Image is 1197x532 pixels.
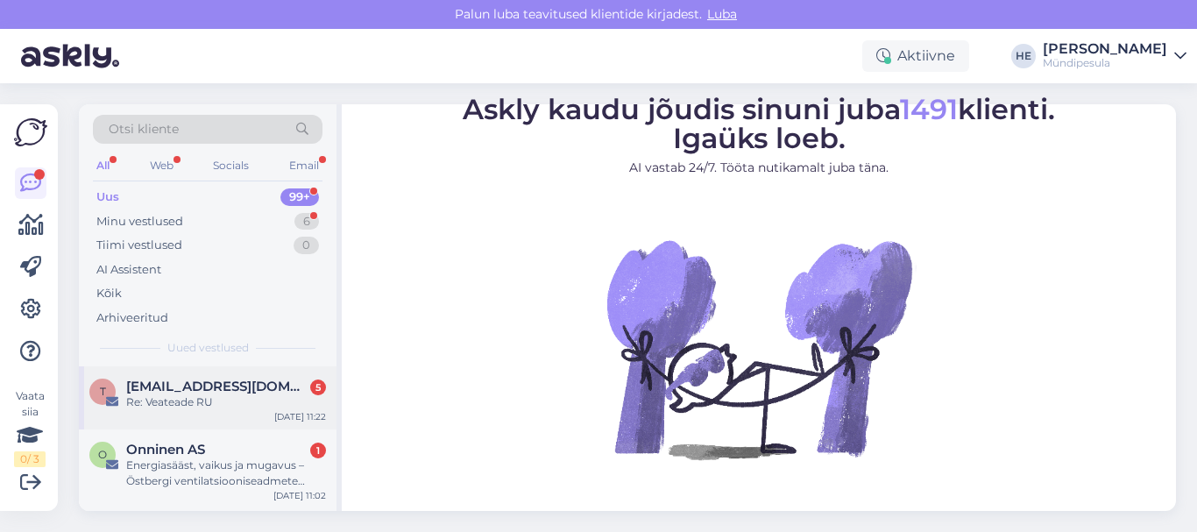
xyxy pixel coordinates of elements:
div: 5 [310,379,326,395]
span: O [98,448,107,461]
div: 6 [294,213,319,231]
div: Mündipesula [1043,56,1167,70]
div: Arhiveeritud [96,309,168,327]
div: AI Assistent [96,261,161,279]
div: [DATE] 11:02 [273,489,326,502]
div: [PERSON_NAME] [1043,42,1167,56]
span: Uued vestlused [167,340,249,356]
div: Kõik [96,285,122,302]
img: No Chat active [601,191,917,507]
div: 1 [310,443,326,458]
div: HE [1011,44,1036,68]
div: Minu vestlused [96,213,183,231]
div: Re: Veateade RU [126,394,326,410]
div: [DATE] 11:22 [274,410,326,423]
div: 0 [294,237,319,254]
a: [PERSON_NAME]Mündipesula [1043,42,1186,70]
div: Email [286,154,322,177]
span: Askly kaudu jõudis sinuni juba klienti. Igaüks loeb. [463,92,1055,155]
div: 99+ [280,188,319,206]
span: t [100,385,106,398]
div: Vaata siia [14,388,46,467]
div: 0 / 3 [14,451,46,467]
div: Tiimi vestlused [96,237,182,254]
span: 1491 [900,92,958,126]
div: Energiasääst, vaikus ja mugavus – Östbergi ventilatsiooniseadmete tutvustused sellel nädalal [GEO... [126,458,326,489]
div: Aktiivne [862,40,969,72]
span: Otsi kliente [109,120,179,138]
span: tugi@myndipesula.eu [126,379,308,394]
div: Uus [96,188,119,206]
img: Askly Logo [14,118,47,146]
div: Web [146,154,177,177]
p: AI vastab 24/7. Tööta nutikamalt juba täna. [463,159,1055,177]
span: Luba [702,6,742,22]
div: Socials [209,154,252,177]
div: All [93,154,113,177]
span: Onninen AS [126,442,205,458]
